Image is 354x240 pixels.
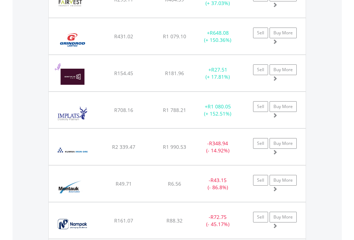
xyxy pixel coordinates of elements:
[270,64,297,75] a: Buy More
[253,101,268,112] a: Sell
[52,211,93,237] img: EQU.ZA.NPK.png
[163,107,186,113] span: R1 788.21
[52,175,88,200] img: EQU.ZA.MKR.png
[270,138,297,149] a: Buy More
[52,27,93,53] img: EQU.ZA.GND.png
[52,138,93,163] img: EQU.ZA.KIO.png
[195,103,240,117] div: + (+ 152.51%)
[195,140,240,154] div: - (- 14.92%)
[195,177,240,191] div: - (- 86.8%)
[195,214,240,228] div: - (- 45.17%)
[253,28,268,38] a: Sell
[163,33,186,40] span: R1 079.10
[114,217,133,224] span: R161.07
[209,140,228,147] span: R348.94
[253,64,268,75] a: Sell
[116,180,132,187] span: R49.71
[195,66,240,80] div: + (+ 17.81%)
[210,177,227,183] span: R43.15
[114,33,133,40] span: R431.02
[166,217,183,224] span: R88.32
[52,101,93,126] img: EQU.ZA.IMP.png
[253,212,268,222] a: Sell
[253,138,268,149] a: Sell
[52,64,93,89] img: EQU.ZA.GRT.png
[210,214,227,220] span: R72.75
[270,101,297,112] a: Buy More
[270,28,297,38] a: Buy More
[210,29,229,36] span: R648.08
[270,212,297,222] a: Buy More
[253,175,268,186] a: Sell
[195,29,240,44] div: + (+ 150.36%)
[208,103,231,110] span: R1 080.05
[211,66,227,73] span: R27.51
[114,107,133,113] span: R708.16
[163,143,186,150] span: R1 990.53
[270,175,297,186] a: Buy More
[165,70,184,77] span: R181.96
[168,180,181,187] span: R6.56
[112,143,135,150] span: R2 339.47
[114,70,133,77] span: R154.45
